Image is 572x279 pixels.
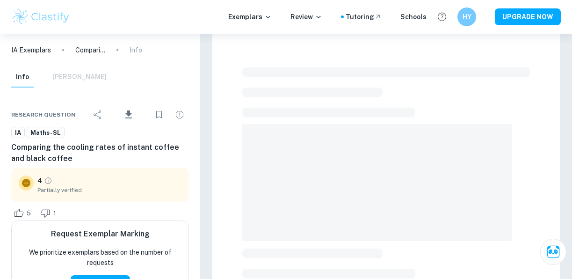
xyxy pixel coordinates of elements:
[400,12,427,22] a: Schools
[88,105,107,124] div: Share
[51,228,150,240] h6: Request Exemplar Marking
[290,12,322,22] p: Review
[109,103,148,127] div: Download
[462,12,472,22] h6: HY
[457,7,476,26] button: HY
[11,206,36,220] div: Like
[228,12,272,22] p: Exemplars
[11,142,189,164] h6: Comparing the cooling rates of instant coffee and black coffee
[12,128,24,138] span: IA
[44,176,52,185] a: Grade partially verified
[11,110,76,119] span: Research question
[150,105,168,124] div: Bookmark
[75,45,105,55] p: Comparing the cooling rates of instant coffee and black coffee
[22,209,36,218] span: 5
[11,127,25,139] a: IA
[434,9,450,25] button: Help and Feedback
[48,209,61,218] span: 1
[19,247,181,268] p: We prioritize exemplars based on the number of requests
[37,176,42,186] p: 4
[346,12,382,22] a: Tutoring
[11,7,71,26] img: Clastify logo
[170,105,189,124] div: Report issue
[130,45,142,55] p: Info
[11,67,34,88] button: Info
[495,8,561,25] button: UPGRADE NOW
[37,186,181,194] span: Partially verified
[27,128,64,138] span: Maths-SL
[27,127,65,139] a: Maths-SL
[540,239,566,265] button: Ask Clai
[11,45,51,55] a: IA Exemplars
[38,206,61,220] div: Dislike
